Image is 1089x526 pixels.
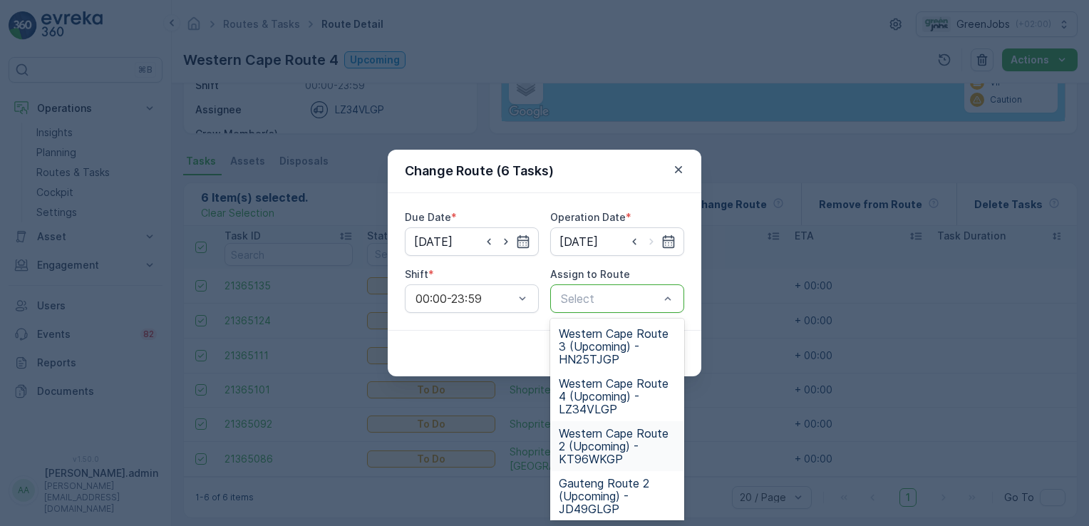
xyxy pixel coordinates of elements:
label: Assign to Route [550,268,630,280]
span: Western Cape Route 3 (Upcoming) - HN25TJGP [559,327,676,366]
span: Gauteng Route 2 (Upcoming) - JD49GLGP [559,477,676,515]
span: Western Cape Route 2 (Upcoming) - KT96WKGP [559,427,676,465]
label: Due Date [405,211,451,223]
label: Operation Date [550,211,626,223]
p: Change Route (6 Tasks) [405,161,554,181]
input: dd/mm/yyyy [550,227,684,256]
label: Shift [405,268,428,280]
input: dd/mm/yyyy [405,227,539,256]
span: Western Cape Route 4 (Upcoming) - LZ34VLGP [559,377,676,416]
p: Select [561,290,659,307]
